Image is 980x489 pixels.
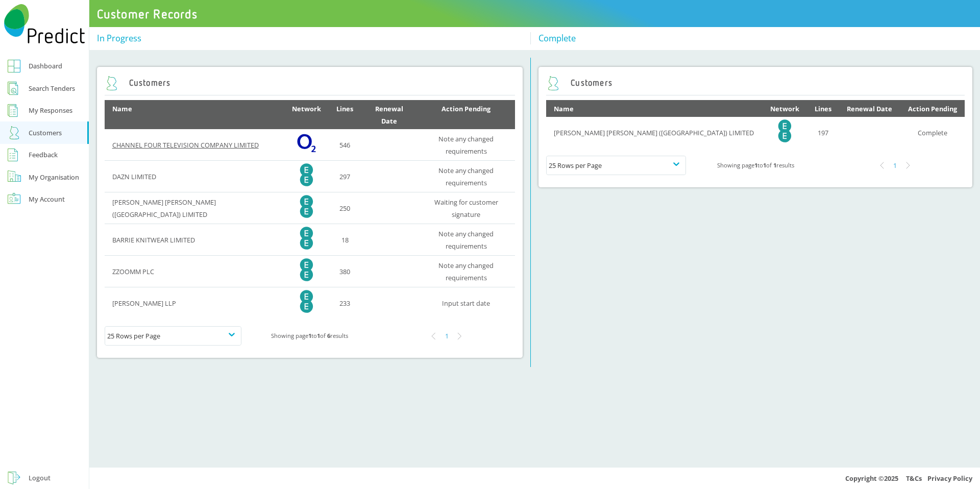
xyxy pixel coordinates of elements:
[89,467,980,489] div: Copyright © 2025
[369,103,409,127] div: Renewal Date
[438,166,494,187] a: Note any changed requirements
[815,103,831,115] div: Lines
[425,103,507,115] div: Action Pending
[241,330,378,342] div: Showing page to of results
[336,103,353,115] div: Lines
[308,332,311,339] b: 1
[531,32,972,44] span: Complete
[438,134,494,156] a: Note any changed requirements
[918,128,947,137] a: Complete
[434,198,498,219] a: Waiting for customer signature
[438,261,494,282] a: Note any changed requirements
[29,82,75,94] div: Search Tenders
[4,4,85,44] img: Predict Mobile
[112,103,277,115] div: Name
[339,204,350,213] a: 250
[763,161,766,169] b: 1
[908,103,957,115] div: Action Pending
[773,161,776,169] b: 1
[442,299,490,308] a: Input start date
[546,76,612,91] h2: Customers
[29,104,72,116] div: My Responses
[29,193,65,205] div: My Account
[847,103,892,115] div: Renewal Date
[927,474,972,483] a: Privacy Policy
[889,159,902,173] div: 1
[549,159,683,172] div: 25 Rows per Page
[754,161,757,169] b: 1
[112,235,195,244] a: BARRIE KNITWEAR LIMITED
[112,267,154,276] a: ZZOOMM PLC
[97,32,531,44] span: In Progress
[105,76,171,91] h2: Customers
[29,472,51,484] div: Logout
[29,149,58,161] div: Feedback
[339,172,350,181] a: 297
[112,140,259,150] a: CHANNEL FOUR TELEVISION COMPANY LIMITED
[29,171,79,183] div: My Organisation
[327,332,330,339] b: 6
[29,127,62,139] div: Customers
[112,198,216,219] a: [PERSON_NAME] [PERSON_NAME] ([GEOGRAPHIC_DATA]) LIMITED
[440,330,453,343] div: 1
[818,128,828,137] a: 197
[339,267,350,276] a: 380
[686,159,825,172] div: Showing page to of results
[339,299,350,308] a: 233
[112,172,156,181] a: DAZN LIMITED
[341,235,349,244] a: 18
[554,103,754,115] div: Name
[29,60,62,72] div: Dashboard
[292,103,321,115] div: Network
[112,299,176,308] a: [PERSON_NAME] LLP
[554,128,754,137] a: [PERSON_NAME] [PERSON_NAME] ([GEOGRAPHIC_DATA]) LIMITED
[770,103,799,115] div: Network
[107,330,239,342] div: 25 Rows per Page
[339,140,350,150] a: 546
[906,474,922,483] a: T&Cs
[317,332,320,339] b: 1
[438,229,494,251] a: Note any changed requirements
